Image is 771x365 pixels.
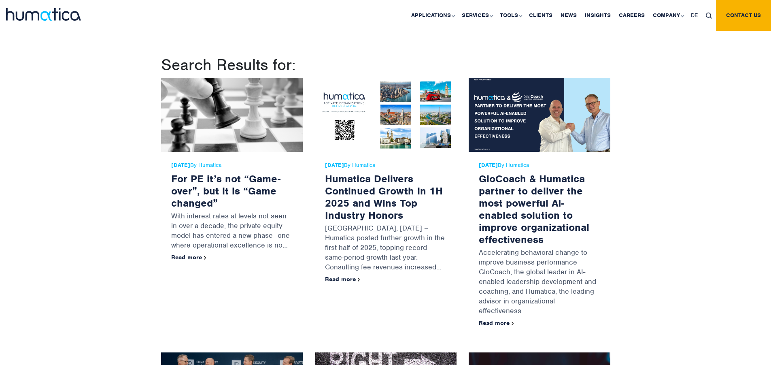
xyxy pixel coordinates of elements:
[691,12,698,19] span: DE
[171,172,280,209] a: For PE it’s not “Game-over”, but it is “Game changed”
[161,55,610,75] h1: Search Results for:
[512,322,514,325] img: arrowicon
[161,78,303,152] img: For PE it’s not “Game-over”, but it is “Game changed”
[315,78,457,152] img: Humatica Delivers Continued Growth in 1H 2025 and Wins Top Industry Honors
[204,256,206,260] img: arrowicon
[171,209,293,254] p: With interest rates at levels not seen in over a decade, the private equity model has entered a n...
[171,162,190,169] strong: [DATE]
[479,162,600,169] span: By Humatica
[479,319,514,327] a: Read more
[6,8,81,21] img: logo
[325,275,360,283] a: Read more
[325,162,446,169] span: By Humatica
[325,172,443,222] a: Humatica Delivers Continued Growth in 1H 2025 and Wins Top Industry Honors
[358,278,360,282] img: arrowicon
[325,162,344,169] strong: [DATE]
[479,162,498,169] strong: [DATE]
[479,245,600,320] p: Accelerating behavioral change to improve business performance GloCoach, the global leader in AI-...
[706,13,712,19] img: search_icon
[469,78,610,152] img: GloCoach & Humatica partner to deliver the most powerful AI-enabled solution to improve organizat...
[171,162,293,169] span: By Humatica
[171,254,206,261] a: Read more
[325,221,446,276] p: [GEOGRAPHIC_DATA], [DATE] – Humatica posted further growth in the first half of 2025, topping rec...
[479,172,589,246] a: GloCoach & Humatica partner to deliver the most powerful AI-enabled solution to improve organizat...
